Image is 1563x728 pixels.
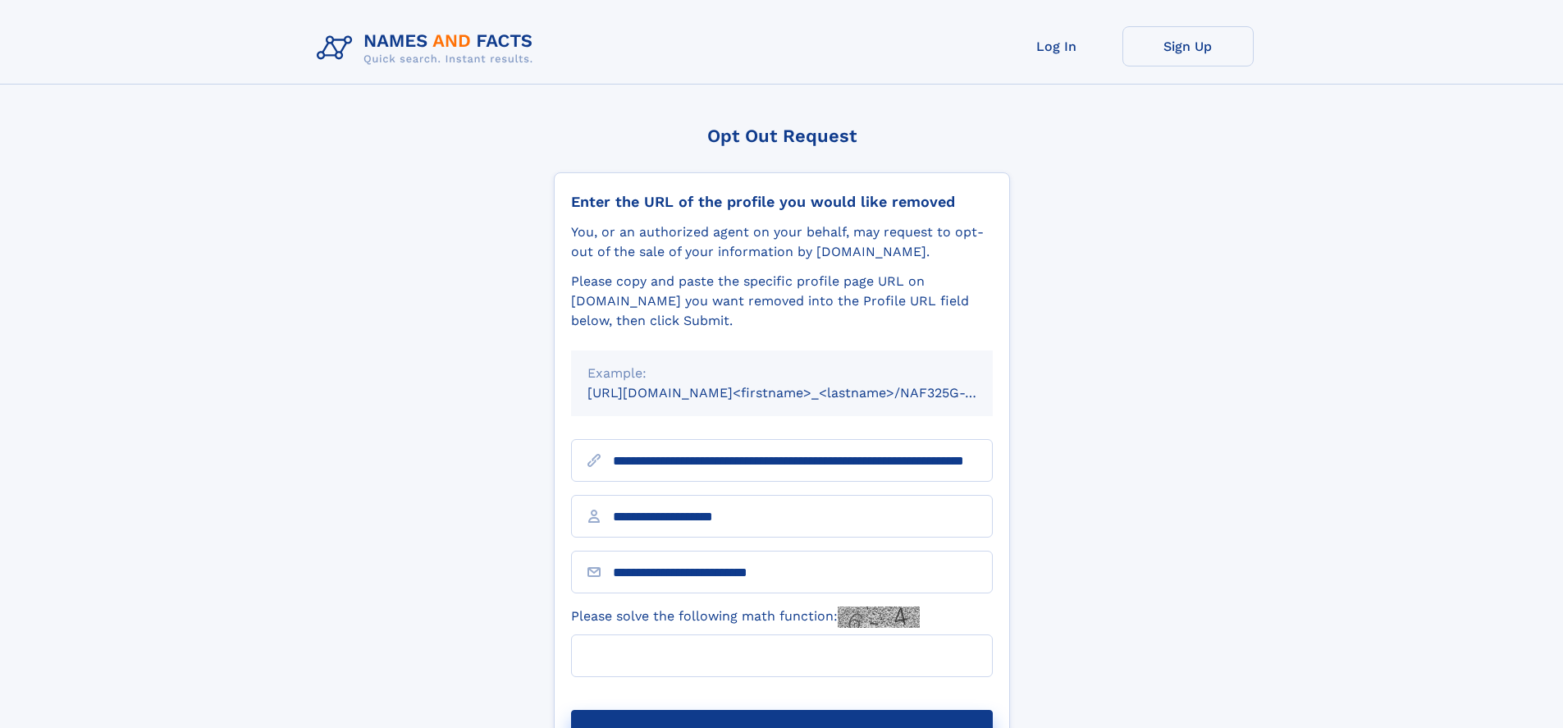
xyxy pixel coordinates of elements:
div: Opt Out Request [554,126,1010,146]
div: Enter the URL of the profile you would like removed [571,193,993,211]
label: Please solve the following math function: [571,607,920,628]
a: Log In [991,26,1122,66]
img: Logo Names and Facts [310,26,546,71]
div: You, or an authorized agent on your behalf, may request to opt-out of the sale of your informatio... [571,222,993,262]
small: [URL][DOMAIN_NAME]<firstname>_<lastname>/NAF325G-xxxxxxxx [587,385,1024,401]
a: Sign Up [1122,26,1254,66]
div: Example: [587,364,976,383]
div: Please copy and paste the specific profile page URL on [DOMAIN_NAME] you want removed into the Pr... [571,272,993,331]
